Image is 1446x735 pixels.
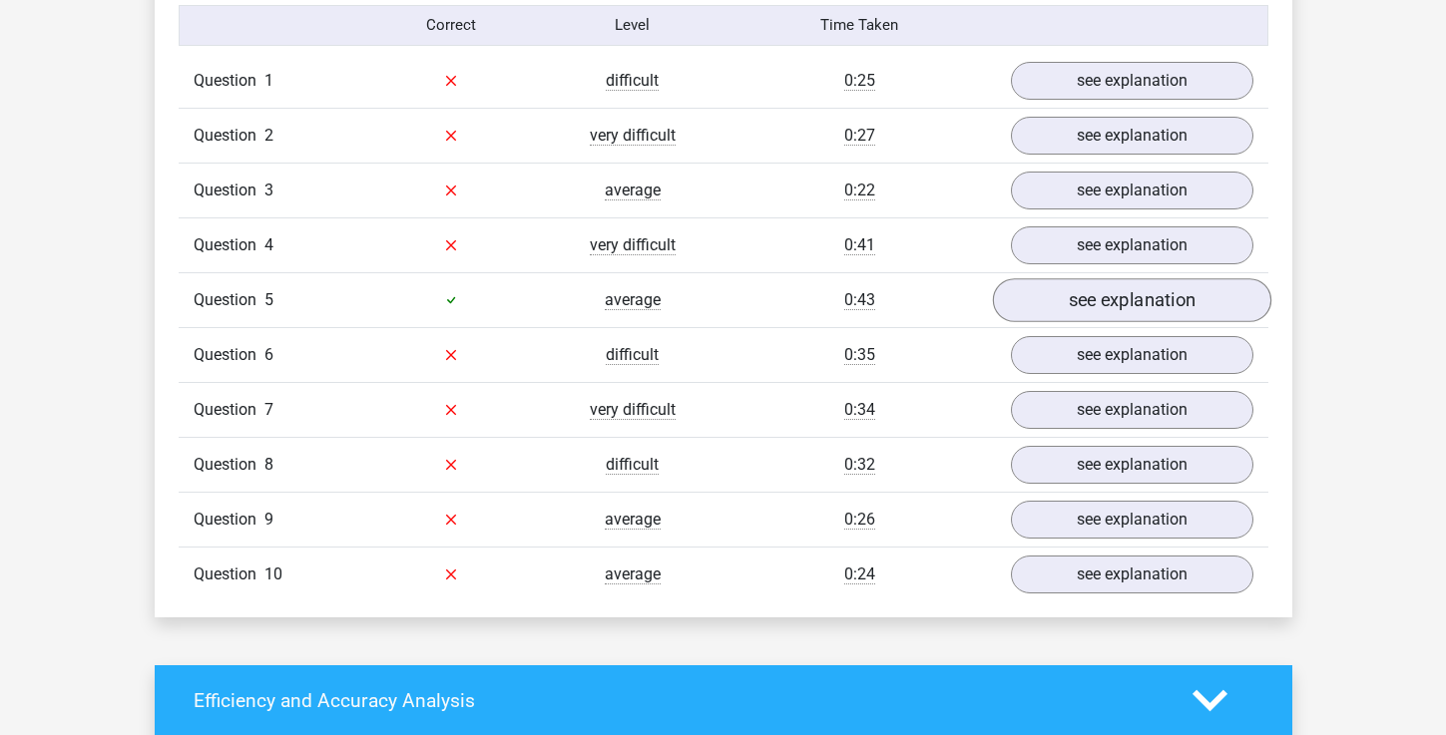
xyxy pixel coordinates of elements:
span: 0:22 [844,181,875,200]
span: 3 [264,181,273,199]
a: see explanation [1011,117,1253,155]
a: see explanation [1011,336,1253,374]
span: 10 [264,564,282,583]
span: 0:25 [844,71,875,91]
span: 0:35 [844,345,875,365]
span: Question [194,124,264,148]
span: 0:27 [844,126,875,146]
span: average [605,510,661,530]
div: Time Taken [723,14,995,37]
span: Question [194,508,264,532]
span: very difficult [590,126,676,146]
span: average [605,564,661,584]
span: 0:41 [844,235,875,255]
span: 2 [264,126,273,145]
span: 9 [264,510,273,529]
span: 7 [264,400,273,419]
span: average [605,181,661,200]
span: Question [194,179,264,202]
span: average [605,290,661,310]
a: see explanation [1011,391,1253,429]
span: 0:43 [844,290,875,310]
a: see explanation [1011,172,1253,209]
span: 8 [264,455,273,474]
span: Question [194,233,264,257]
span: difficult [606,345,659,365]
span: Question [194,453,264,477]
a: see explanation [1011,555,1253,593]
span: very difficult [590,400,676,420]
span: 0:26 [844,510,875,530]
span: 5 [264,290,273,309]
span: Question [194,69,264,93]
span: Question [194,288,264,312]
span: Question [194,562,264,586]
span: 0:24 [844,564,875,584]
span: 0:34 [844,400,875,420]
span: Question [194,343,264,367]
h4: Efficiency and Accuracy Analysis [194,689,1163,712]
div: Level [542,14,723,37]
span: 1 [264,71,273,90]
span: 4 [264,235,273,254]
span: 0:32 [844,455,875,475]
span: difficult [606,455,659,475]
a: see explanation [1011,501,1253,539]
span: Question [194,398,264,422]
span: difficult [606,71,659,91]
a: see explanation [1011,446,1253,484]
a: see explanation [992,278,1270,322]
div: Correct [360,14,542,37]
span: 6 [264,345,273,364]
span: very difficult [590,235,676,255]
a: see explanation [1011,62,1253,100]
a: see explanation [1011,226,1253,264]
